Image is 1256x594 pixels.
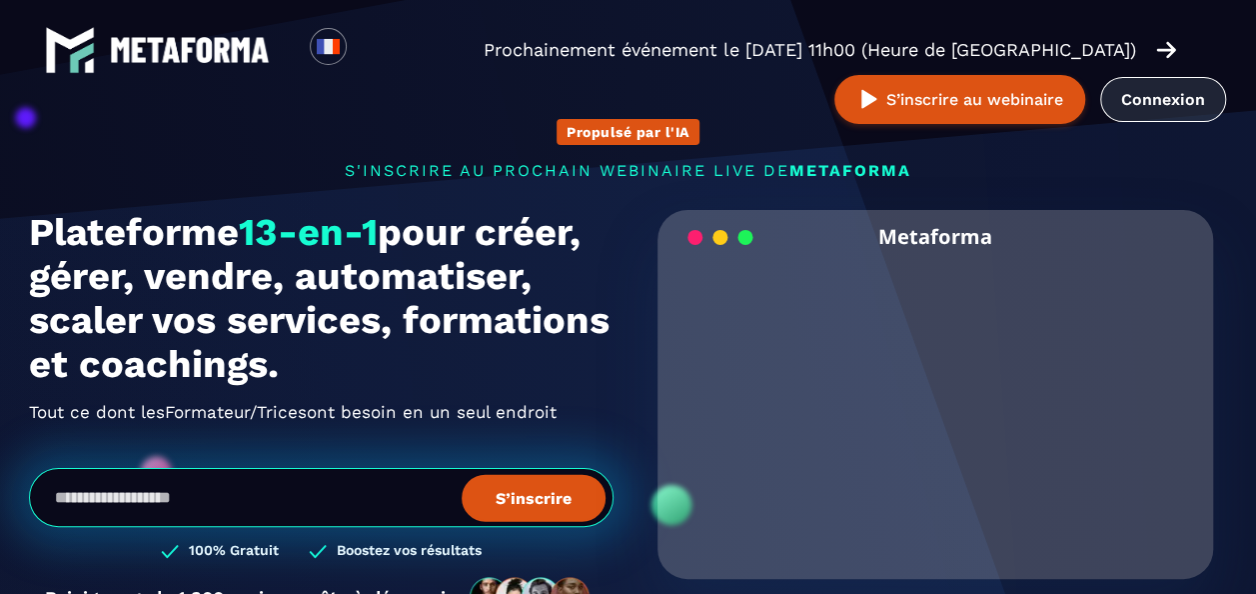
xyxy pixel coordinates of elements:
[165,396,307,428] span: Formateur/Trices
[189,542,279,561] h3: 100% Gratuit
[29,161,1228,180] p: s'inscrire au prochain webinaire live de
[239,210,378,254] span: 13-en-1
[110,37,270,63] img: logo
[1156,39,1176,61] img: arrow-right
[29,210,614,386] h1: Plateforme pour créer, gérer, vendre, automatiser, scaler vos services, formations et coachings.
[337,542,482,561] h3: Boostez vos résultats
[789,161,911,180] span: METAFORMA
[672,263,1199,526] video: Your browser does not support the video tag.
[687,228,753,247] img: loading
[309,542,327,561] img: checked
[316,34,341,59] img: fr
[364,38,379,62] input: Search for option
[834,75,1085,124] button: S’inscrire au webinaire
[1100,77,1226,122] a: Connexion
[462,474,606,521] button: S’inscrire
[161,542,179,561] img: checked
[45,25,95,75] img: logo
[29,396,614,428] h2: Tout ce dont les ont besoin en un seul endroit
[347,28,396,72] div: Search for option
[856,87,881,112] img: play
[878,210,992,263] h2: Metaforma
[484,36,1136,64] p: Prochainement événement le [DATE] 11h00 (Heure de [GEOGRAPHIC_DATA])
